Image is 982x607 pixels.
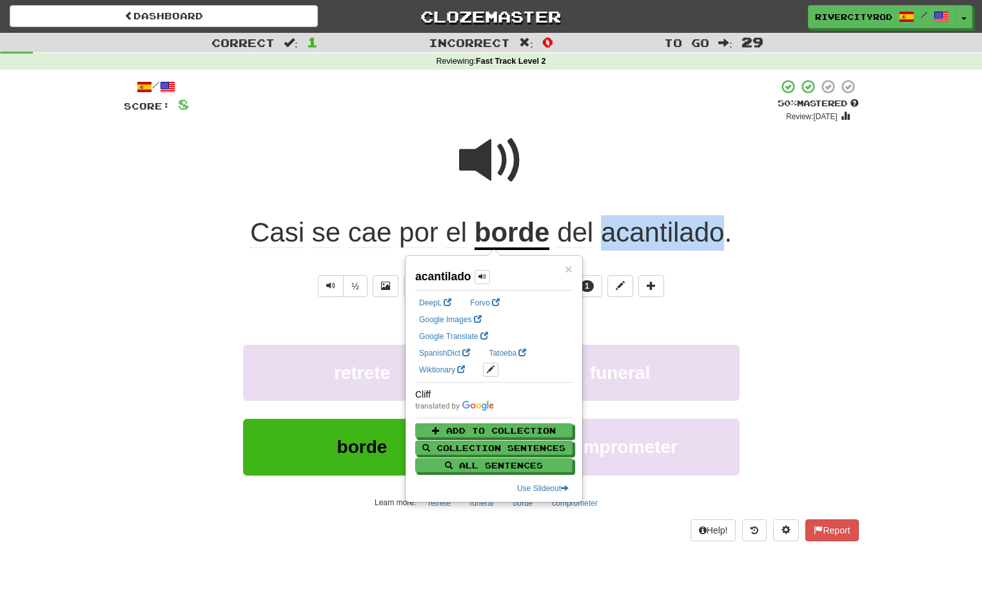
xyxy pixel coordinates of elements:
[778,98,797,108] span: 50 %
[718,37,732,48] span: :
[211,36,275,49] span: Correct
[557,217,593,248] span: del
[638,275,664,297] button: Add to collection (alt+a)
[404,275,429,297] button: Favorite sentence (alt+f)
[124,256,859,269] div: He almost fell off the edge of the cliff.
[565,262,573,276] button: Close
[778,98,859,110] div: Mastered
[786,112,838,121] small: Review: [DATE]
[348,217,392,248] span: cae
[415,441,573,455] button: Collection Sentences
[485,346,530,360] a: Tatoeba
[741,34,763,50] span: 29
[506,494,540,513] button: borde
[513,481,573,496] button: Use Slideout
[415,313,486,327] a: Google Images
[307,34,318,50] span: 1
[501,419,740,475] button: comprometer
[808,5,956,28] a: rivercityrod /
[243,345,482,401] button: retrete
[429,36,510,49] span: Incorrect
[315,275,368,297] div: Text-to-speech controls
[545,494,605,513] button: comprometer
[373,275,398,297] button: Show image (alt+x)
[421,494,458,513] button: retrete
[178,96,189,112] span: 8
[415,401,494,411] img: Color short
[921,10,927,19] span: /
[318,275,344,297] button: Play sentence audio (ctl+space)
[415,346,474,360] a: SpanishDict
[415,329,492,343] a: Google Translate
[601,217,724,248] span: acantilado
[343,275,368,297] button: ½
[562,437,678,457] span: comprometer
[742,519,767,541] button: Round history (alt+y)
[519,37,533,48] span: :
[466,296,504,310] a: Forvo
[664,36,709,49] span: To go
[124,79,189,95] div: /
[691,519,736,541] button: Help!
[375,498,416,507] small: Learn more:
[815,11,892,23] span: rivercityrod
[607,275,633,297] button: Edit sentence (alt+d)
[124,101,170,111] span: Score:
[483,363,498,377] button: edit links
[415,270,471,283] strong: acantilado
[476,57,546,66] strong: Fast Track Level 2
[590,363,650,383] span: funeral
[805,519,858,541] button: Report
[243,419,482,475] button: borde
[475,217,550,250] u: borde
[585,282,589,291] span: 1
[501,345,740,401] button: funeral
[312,217,340,248] span: se
[565,262,573,276] span: ×
[415,363,469,377] a: Wiktionary
[284,37,298,48] span: :
[415,458,573,472] button: All Sentences
[10,5,318,27] a: Dashboard
[250,217,304,248] span: Casi
[337,437,388,457] span: borde
[334,363,390,383] span: retrete
[399,217,438,248] span: por
[337,5,645,28] a: Clozemaster
[446,217,467,248] span: el
[463,494,501,513] button: funeral
[415,296,455,310] a: DeepL
[415,423,573,438] button: Add to Collection
[542,34,553,50] span: 0
[415,388,573,401] div: Cliff
[549,217,732,248] span: .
